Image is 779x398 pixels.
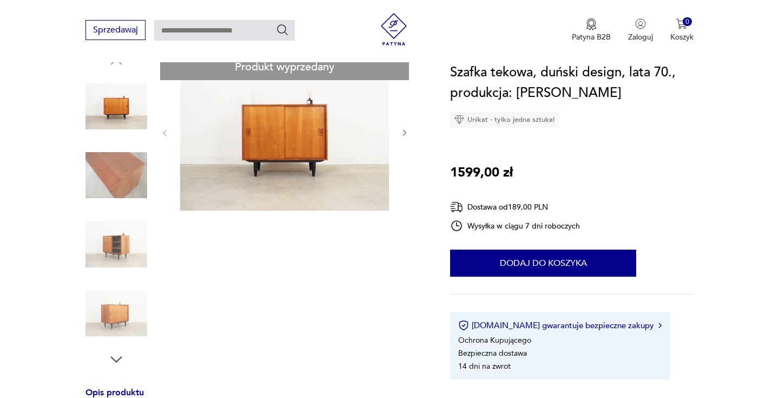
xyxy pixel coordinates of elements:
div: Dostawa od 189,00 PLN [450,200,580,214]
img: Zdjęcie produktu Szafka tekowa, duński design, lata 70., produkcja: Thorsø Møbelfabrik [85,283,147,344]
img: Ikona diamentu [454,115,464,125]
li: Ochrona Kupującego [458,335,531,345]
img: Ikona koszyka [676,18,687,29]
button: Zaloguj [628,18,653,42]
button: Szukaj [276,23,289,36]
img: Zdjęcie produktu Szafka tekowa, duński design, lata 70., produkcja: Thorsø Møbelfabrik [85,75,147,137]
p: 1599,00 zł [450,162,513,183]
button: Patyna B2B [572,18,611,42]
img: Ikonka użytkownika [635,18,646,29]
a: Ikona medaluPatyna B2B [572,18,611,42]
img: Ikona certyfikatu [458,320,469,331]
img: Ikona strzałki w prawo [658,323,662,328]
p: Patyna B2B [572,32,611,42]
p: Koszyk [670,32,694,42]
button: 0Koszyk [670,18,694,42]
h1: Szafka tekowa, duński design, lata 70., produkcja: [PERSON_NAME] [450,62,693,103]
button: [DOMAIN_NAME] gwarantuje bezpieczne zakupy [458,320,661,331]
img: Zdjęcie produktu Szafka tekowa, duński design, lata 70., produkcja: Thorsø Møbelfabrik [85,213,147,275]
button: Dodaj do koszyka [450,250,636,277]
div: Produkt wyprzedany [160,54,409,80]
li: 14 dni na zwrot [458,361,511,371]
img: Zdjęcie produktu Szafka tekowa, duński design, lata 70., produkcja: Thorsø Møbelfabrik [180,54,389,211]
img: Patyna - sklep z meblami i dekoracjami vintage [378,13,410,45]
div: Unikat - tylko jedna sztuka! [450,112,559,128]
p: Zaloguj [628,32,653,42]
div: Wysyłka w ciągu 7 dni roboczych [450,219,580,232]
img: Zdjęcie produktu Szafka tekowa, duński design, lata 70., produkcja: Thorsø Møbelfabrik [85,145,147,206]
div: 0 [683,17,692,27]
button: Sprzedawaj [85,20,146,40]
img: Ikona dostawy [450,200,463,214]
a: Sprzedawaj [85,27,146,35]
li: Bezpieczna dostawa [458,348,527,358]
img: Ikona medalu [586,18,597,30]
